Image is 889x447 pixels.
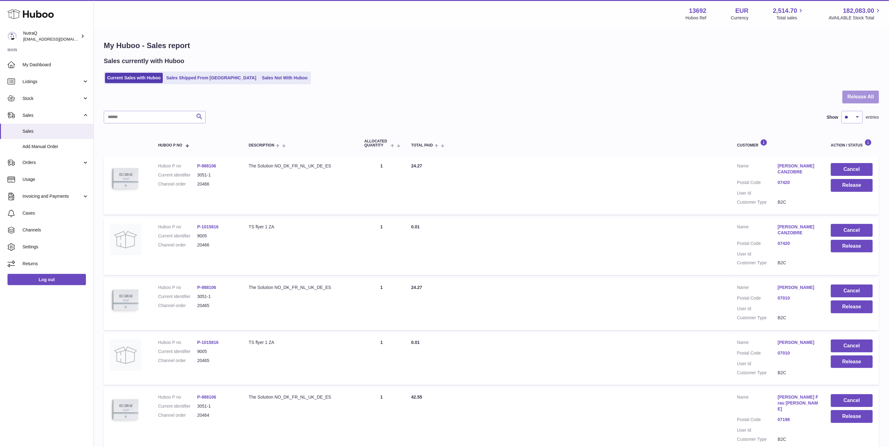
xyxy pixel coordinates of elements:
[411,285,422,290] span: 24.27
[197,303,236,309] dd: 20465
[411,395,422,400] span: 42.55
[358,218,405,275] td: 1
[22,210,89,216] span: Cases
[158,294,197,300] dt: Current identifier
[110,340,141,371] img: no-photo.jpg
[737,180,778,187] dt: Postal Code
[158,285,197,291] dt: Huboo P no
[158,412,197,418] dt: Channel order
[827,114,838,120] label: Show
[104,57,184,65] h2: Sales currently with Huboo
[197,285,216,290] a: P-988106
[158,394,197,400] dt: Huboo P no
[197,403,236,409] dd: 3051-1
[197,349,236,355] dd: 9005
[411,143,433,147] span: Total paid
[22,96,82,102] span: Stock
[737,315,778,321] dt: Customer Type
[164,73,258,83] a: Sales Shipped From [GEOGRAPHIC_DATA]
[731,15,749,21] div: Currency
[737,260,778,266] dt: Customer Type
[778,340,818,345] a: [PERSON_NAME]
[737,350,778,358] dt: Postal Code
[778,260,818,266] dd: B2C
[358,157,405,214] td: 1
[22,261,89,267] span: Returns
[110,224,141,255] img: no-photo.jpg
[22,79,82,85] span: Listings
[22,244,89,250] span: Settings
[829,15,882,21] span: AVAILABLE Stock Total
[831,179,873,192] button: Release
[778,417,818,423] a: 07198
[737,241,778,248] dt: Postal Code
[778,285,818,291] a: [PERSON_NAME]
[22,128,89,134] span: Sales
[778,180,818,186] a: 07420
[831,285,873,297] button: Cancel
[778,394,818,412] a: [PERSON_NAME] Frau [PERSON_NAME]
[778,163,818,175] a: [PERSON_NAME] CANZOBRE
[7,32,17,41] img: log@nutraq.com
[737,417,778,424] dt: Postal Code
[831,394,873,407] button: Cancel
[778,295,818,301] a: 07010
[104,41,879,51] h1: My Huboo - Sales report
[778,315,818,321] dd: B2C
[778,436,818,442] dd: B2C
[22,193,82,199] span: Invoicing and Payments
[158,242,197,248] dt: Channel order
[829,7,882,21] a: 182,083.00 AVAILABLE Stock Total
[737,190,778,196] dt: User Id
[777,15,804,21] span: Total sales
[7,274,86,285] a: Log out
[197,242,236,248] dd: 20466
[22,62,89,68] span: My Dashboard
[197,224,219,229] a: P-1015816
[831,240,873,253] button: Release
[158,233,197,239] dt: Current identifier
[197,358,236,364] dd: 20465
[158,181,197,187] dt: Channel order
[197,395,216,400] a: P-988106
[22,176,89,182] span: Usage
[105,73,163,83] a: Current Sales with Huboo
[773,7,805,21] a: 2,514.70 Total sales
[843,7,874,15] span: 182,083.00
[110,163,141,194] img: 136921728478892.jpg
[689,7,707,15] strong: 13692
[197,172,236,178] dd: 3051-1
[866,114,879,120] span: entries
[110,394,141,425] img: 136921728478892.jpg
[158,143,182,147] span: Huboo P no
[197,233,236,239] dd: 9005
[735,7,748,15] strong: EUR
[831,355,873,368] button: Release
[737,139,818,147] div: Customer
[22,144,89,150] span: Add Manual Order
[197,181,236,187] dd: 20466
[364,139,389,147] span: ALLOCATED Quantity
[249,394,352,400] div: The Solution NO_DK_FR_NL_UK_DE_ES
[158,340,197,345] dt: Huboo P no
[197,412,236,418] dd: 20464
[737,361,778,367] dt: User Id
[737,340,778,347] dt: Name
[158,303,197,309] dt: Channel order
[737,199,778,205] dt: Customer Type
[158,358,197,364] dt: Channel order
[686,15,707,21] div: Huboo Ref
[158,349,197,355] dt: Current identifier
[831,300,873,313] button: Release
[737,436,778,442] dt: Customer Type
[158,163,197,169] dt: Huboo P no
[22,160,82,166] span: Orders
[249,340,352,345] div: TS flyer 1 ZA
[831,410,873,423] button: Release
[249,163,352,169] div: The Solution NO_DK_FR_NL_UK_DE_ES
[22,227,89,233] span: Channels
[773,7,797,15] span: 2,514.70
[158,172,197,178] dt: Current identifier
[411,224,420,229] span: 0.01
[778,350,818,356] a: 07010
